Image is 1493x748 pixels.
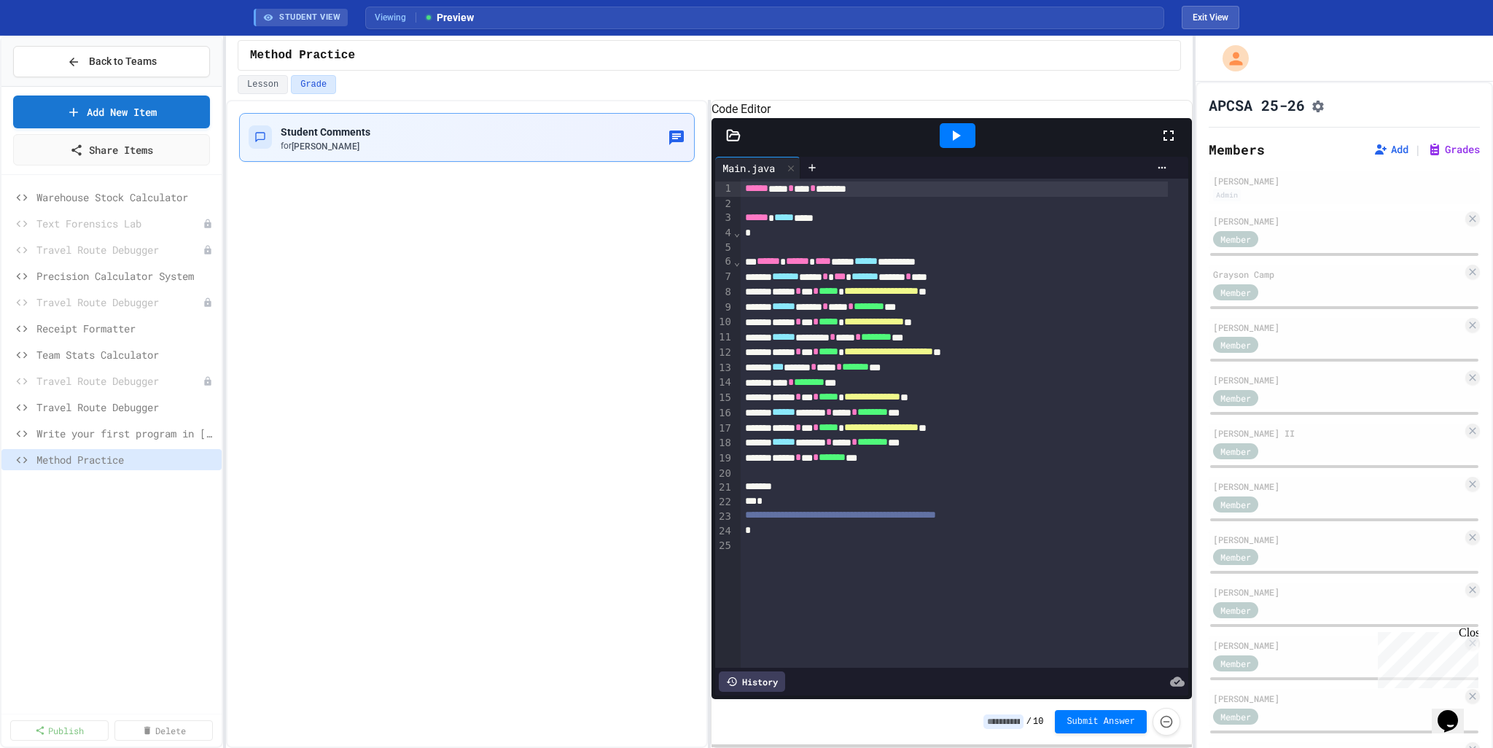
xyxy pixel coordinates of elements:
span: Student Comments [281,126,370,138]
span: Travel Route Debugger [36,373,203,389]
span: Preview [424,10,474,26]
a: Delete [114,720,213,741]
span: Method Practice [36,452,216,467]
div: Chat with us now!Close [6,6,101,93]
div: 8 [715,285,733,300]
span: Member [1220,338,1251,351]
div: 17 [715,421,733,437]
iframe: chat widget [1372,626,1478,688]
span: Member [1220,657,1251,670]
div: [PERSON_NAME] II [1213,426,1462,440]
div: Unpublished [203,297,213,308]
span: | [1414,141,1422,158]
button: Force resubmission of student's answer (Admin only) [1153,708,1180,736]
span: Member [1220,710,1251,723]
a: Publish [10,720,109,741]
span: Travel Route Debugger [36,295,203,310]
span: [PERSON_NAME] [292,141,359,152]
h2: Members [1209,139,1265,160]
span: Member [1220,604,1251,617]
div: [PERSON_NAME] [1213,480,1462,493]
span: Member [1220,498,1251,511]
a: Add New Item [13,96,210,128]
div: 10 [715,315,733,330]
div: 4 [715,226,733,241]
div: 9 [715,300,733,316]
div: [PERSON_NAME] [1213,174,1476,187]
span: Team Stats Calculator [36,347,216,362]
div: Admin [1213,189,1241,201]
div: [PERSON_NAME] [1213,214,1462,227]
div: [PERSON_NAME] [1213,639,1462,652]
div: 19 [715,451,733,467]
div: Unpublished [203,376,213,386]
div: [PERSON_NAME] [1213,533,1462,546]
div: 16 [715,406,733,421]
div: [PERSON_NAME] [1213,692,1462,705]
span: Member [1220,233,1251,246]
div: 23 [715,510,733,525]
span: Member [1220,550,1251,564]
div: for [281,140,370,152]
div: 18 [715,436,733,451]
span: Warehouse Stock Calculator [36,190,216,205]
div: Grayson Camp [1213,268,1462,281]
div: Main.java [715,157,800,179]
span: Fold line [733,227,741,238]
div: 14 [715,375,733,391]
div: Unpublished [203,245,213,255]
div: [PERSON_NAME] [1213,585,1462,599]
span: Travel Route Debugger [36,400,216,415]
button: Grade [291,75,336,94]
span: Method Practice [250,47,355,64]
div: 3 [715,211,733,226]
div: 5 [715,241,733,255]
span: STUDENT VIEW [279,12,340,24]
span: Text Forensics Lab [36,216,203,231]
span: Member [1220,445,1251,458]
div: 22 [715,495,733,510]
div: 13 [715,361,733,376]
div: 6 [715,254,733,270]
div: 1 [715,182,733,197]
span: Member [1220,286,1251,299]
h1: APCSA 25-26 [1209,95,1305,115]
span: Fold line [733,256,741,268]
div: History [719,671,785,692]
span: Travel Route Debugger [36,242,203,257]
div: 25 [715,539,733,553]
span: / [1026,716,1032,728]
span: Write your first program in [GEOGRAPHIC_DATA]. [36,426,216,441]
div: 2 [715,197,733,211]
button: Submit Answer [1055,710,1147,733]
div: 24 [715,524,733,539]
div: 20 [715,467,733,481]
div: My Account [1207,42,1252,75]
span: 10 [1033,716,1043,728]
span: Submit Answer [1067,716,1135,728]
span: Back to Teams [89,54,157,69]
div: [PERSON_NAME] [1213,321,1462,334]
button: Back to Teams [13,46,210,77]
button: Lesson [238,75,288,94]
span: Receipt Formatter [36,321,216,336]
div: Main.java [715,160,782,176]
h6: Code Editor [712,101,1192,118]
span: Precision Calculator System [36,268,216,284]
button: Assignment Settings [1311,96,1325,114]
iframe: chat widget [1432,690,1478,733]
span: Member [1220,391,1251,405]
span: Viewing [375,11,416,24]
div: Unpublished [203,219,213,229]
a: Share Items [13,134,210,165]
div: 21 [715,480,733,495]
button: Exit student view [1182,6,1239,29]
div: 7 [715,270,733,285]
div: 15 [715,391,733,406]
div: 12 [715,346,733,361]
div: [PERSON_NAME] [1213,373,1462,386]
button: Grades [1427,142,1480,157]
button: Add [1373,142,1408,157]
div: 11 [715,330,733,346]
